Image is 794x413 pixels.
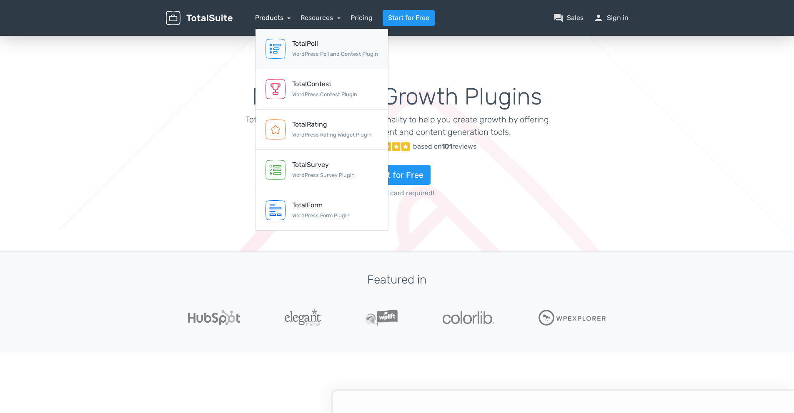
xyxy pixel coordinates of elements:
img: TotalSurvey [266,160,286,180]
a: question_answerSales [554,13,584,23]
img: Colorlib [443,311,494,324]
small: WordPress Form Plugin [292,212,350,219]
small: WordPress Survey Plugin [292,172,355,178]
small: WordPress Rating Widget Plugin [292,132,372,138]
small: WordPress Poll and Contest Plugin [292,51,378,57]
a: Pricing [351,13,373,23]
a: Start for Free [383,10,435,26]
a: Resources [301,14,341,22]
strong: 101 [442,142,452,150]
img: TotalPoll [266,39,286,59]
a: Products [255,14,291,22]
div: TotalSurvey [292,160,355,170]
p: TotalSuite extends WordPress functionality to help you create growth by offering a wide range of ... [245,113,549,138]
a: TotalRating WordPress Rating Widget Plugin [255,109,388,150]
img: TotalContest [266,79,286,99]
img: TotalSuite for WordPress [166,11,233,25]
span: No credit card required! [245,188,549,198]
a: TotalContest WordPress Contest Plugin [255,69,388,109]
img: WPLift [365,309,398,326]
img: Hubspot [188,310,240,325]
a: Start for Free [364,165,431,185]
span: question_answer [554,13,564,23]
a: TotalForm WordPress Form Plugin [255,190,388,231]
h3: Featured in [166,274,629,286]
div: TotalForm [292,200,350,210]
a: Excellent 5/5 based on101reviews [245,138,549,155]
div: TotalRating [292,119,372,129]
div: TotalContest [292,79,357,89]
a: TotalSurvey WordPress Survey Plugin [255,150,388,190]
a: personSign in [594,13,629,23]
img: TotalRating [266,119,286,139]
img: WPExplorer [539,310,606,326]
div: based on reviews [413,142,476,152]
span: person [594,13,604,23]
h1: Marketing & Growth Plugins [245,84,549,110]
div: TotalPoll [292,39,378,49]
img: ElegantThemes [285,309,321,326]
a: TotalPoll WordPress Poll and Contest Plugin [255,29,388,69]
img: TotalForm [266,200,286,220]
small: WordPress Contest Plugin [292,91,357,97]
